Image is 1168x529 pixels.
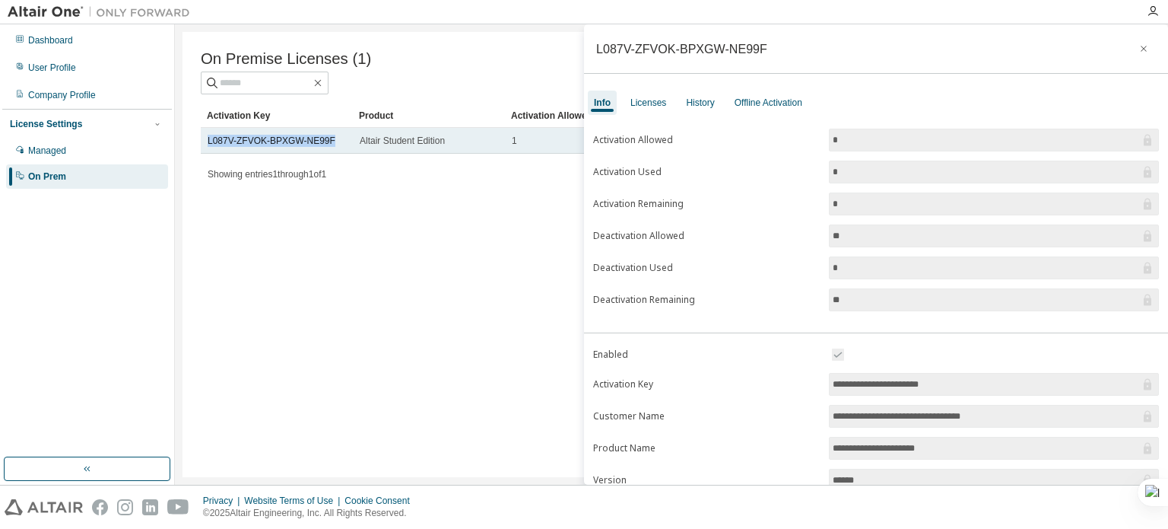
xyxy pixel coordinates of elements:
p: © 2025 Altair Engineering, Inc. All Rights Reserved. [203,507,419,520]
label: Activation Remaining [593,198,820,210]
img: facebook.svg [92,499,108,515]
label: Deactivation Remaining [593,294,820,306]
img: instagram.svg [117,499,133,515]
div: L087V-ZFVOK-BPXGW-NE99F [596,43,767,55]
label: Customer Name [593,410,820,422]
img: Altair One [8,5,198,20]
img: linkedin.svg [142,499,158,515]
img: youtube.svg [167,499,189,515]
div: Privacy [203,495,244,507]
div: Managed [28,145,66,157]
div: Activation Allowed [511,104,651,128]
div: On Prem [28,170,66,183]
label: Deactivation Used [593,262,820,274]
label: Activation Allowed [593,134,820,146]
a: L087V-ZFVOK-BPXGW-NE99F [208,135,335,146]
span: On Premise Licenses (1) [201,50,371,68]
div: Product [359,104,499,128]
div: History [686,97,714,109]
div: Cookie Consent [344,495,418,507]
div: User Profile [28,62,76,74]
div: Company Profile [28,89,96,101]
span: 1 [512,135,517,147]
label: Activation Used [593,166,820,178]
div: Activation Key [207,104,347,128]
div: Offline Activation [735,97,802,109]
div: Dashboard [28,34,73,46]
label: Product Name [593,442,820,454]
label: Version [593,474,820,486]
img: altair_logo.svg [5,499,83,515]
span: Altair Student Edition [360,135,445,147]
label: Enabled [593,349,820,361]
span: Showing entries 1 through 1 of 1 [208,169,326,180]
div: Website Terms of Use [244,495,344,507]
div: Info [594,97,611,109]
label: Activation Key [593,378,820,390]
div: Licenses [630,97,666,109]
div: License Settings [10,118,82,130]
label: Deactivation Allowed [593,230,820,242]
